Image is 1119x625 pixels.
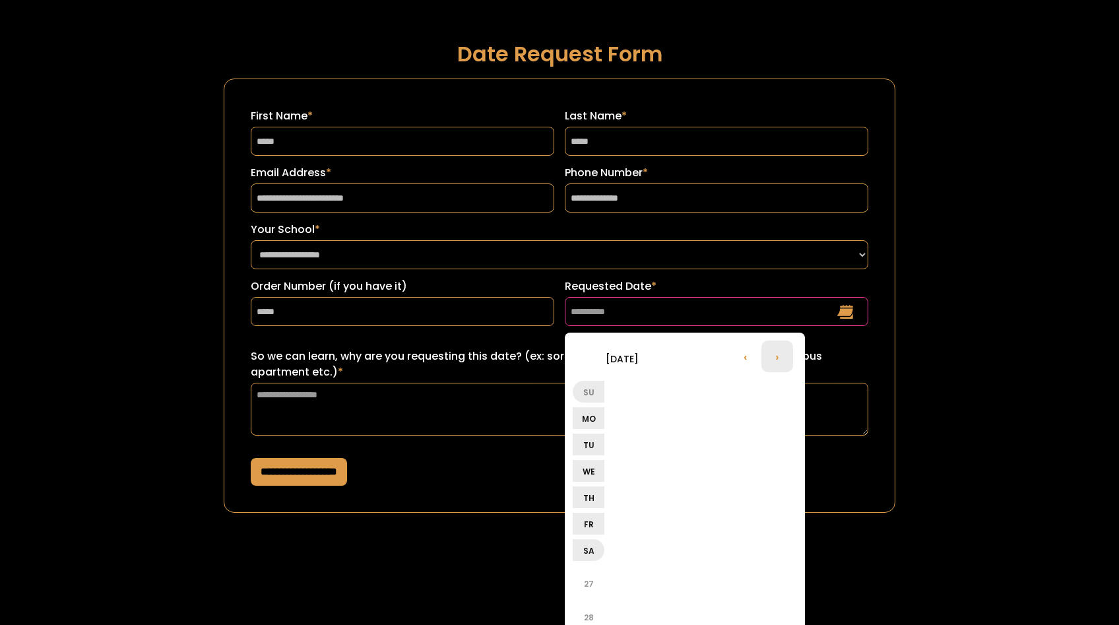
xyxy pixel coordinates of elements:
[565,165,868,181] label: Phone Number
[224,42,895,65] h1: Date Request Form
[573,568,604,599] li: 27
[573,407,604,429] li: Mo
[565,279,868,294] label: Requested Date
[573,460,604,482] li: We
[565,108,868,124] label: Last Name
[224,79,895,513] form: Request a Date Form
[730,341,761,372] li: ‹
[573,486,604,508] li: Th
[573,539,604,561] li: Sa
[251,348,868,380] label: So we can learn, why are you requesting this date? (ex: sorority recruitment, lease turn over for...
[251,279,554,294] label: Order Number (if you have it)
[573,434,604,455] li: Tu
[573,343,672,374] li: [DATE]
[761,341,793,372] li: ›
[251,108,554,124] label: First Name
[573,381,604,403] li: Su
[251,165,554,181] label: Email Address
[573,513,604,535] li: Fr
[251,222,868,238] label: Your School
